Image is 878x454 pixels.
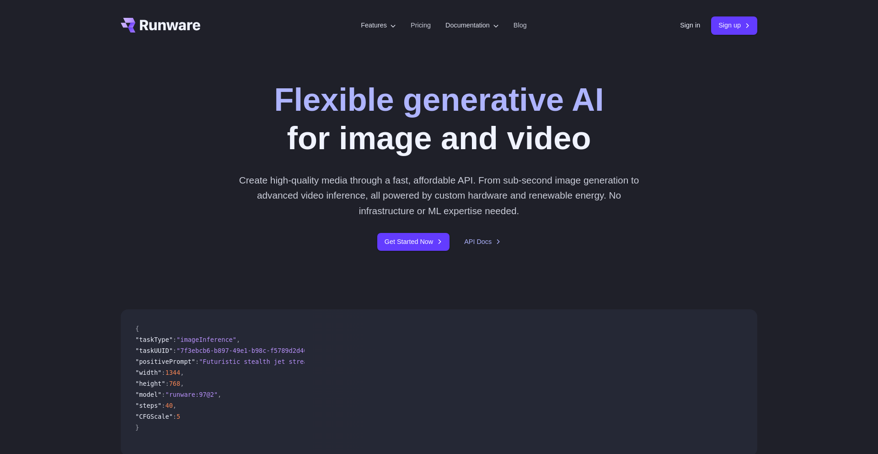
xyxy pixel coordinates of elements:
[135,369,161,376] span: "width"
[711,16,757,34] a: Sign up
[274,81,604,118] strong: Flexible generative AI
[173,402,177,409] span: ,
[680,20,700,31] a: Sign in
[135,325,139,332] span: {
[377,233,450,251] a: Get Started Now
[199,358,540,365] span: "Futuristic stealth jet streaking through a neon-lit cityscape with glowing purple exhaust"
[121,18,200,32] a: Go to /
[514,20,527,31] a: Blog
[165,369,180,376] span: 1344
[165,402,172,409] span: 40
[177,347,319,354] span: "7f3ebcb6-b897-49e1-b98c-f5789d2d40d7"
[173,336,177,343] span: :
[135,347,173,354] span: "taskUUID"
[177,336,236,343] span: "imageInference"
[161,369,165,376] span: :
[161,402,165,409] span: :
[195,358,199,365] span: :
[361,20,396,31] label: Features
[161,391,165,398] span: :
[445,20,499,31] label: Documentation
[236,336,240,343] span: ,
[218,391,221,398] span: ,
[135,424,139,431] span: }
[173,413,177,420] span: :
[135,391,161,398] span: "model"
[135,380,165,387] span: "height"
[180,369,184,376] span: ,
[135,402,161,409] span: "steps"
[135,358,195,365] span: "positivePrompt"
[135,413,173,420] span: "CFGScale"
[177,413,180,420] span: 5
[169,380,181,387] span: 768
[411,20,431,31] a: Pricing
[180,380,184,387] span: ,
[165,380,169,387] span: :
[135,336,173,343] span: "taskType"
[274,81,604,158] h1: for image and video
[165,391,218,398] span: "runware:97@2"
[464,237,501,247] a: API Docs
[236,173,643,218] p: Create high-quality media through a fast, affordable API. From sub-second image generation to adv...
[173,347,177,354] span: :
